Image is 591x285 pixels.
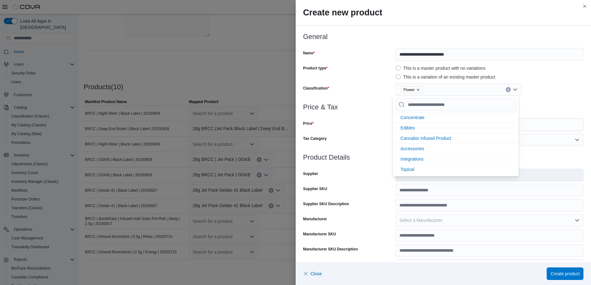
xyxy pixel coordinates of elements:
[401,86,423,93] span: Flower
[581,3,588,10] button: Close this dialog
[303,8,584,18] h2: Create new product
[303,171,318,176] label: Supplier
[303,267,322,280] button: Close
[400,136,451,141] span: Cannabis Infused Product
[303,51,315,56] label: Name
[547,267,583,280] button: Create product
[311,271,322,277] span: Close
[303,201,349,206] label: Supplier SKU Description
[400,125,415,130] span: Edibles
[303,86,329,91] label: Classification
[400,146,424,151] span: Accessories
[416,88,420,92] button: Remove Flower from selection in this group
[404,87,415,93] span: Flower
[396,214,583,227] button: Select a Manufacturer
[303,103,584,111] h3: Price & Tax
[303,136,327,141] label: Tax Category
[396,64,485,72] label: This is a master product with no variations
[303,247,358,252] label: Manufacturer SKU Description
[303,121,314,126] label: Price
[400,115,424,120] span: Concentrate
[303,232,336,237] label: Manufacturer SKU
[550,271,580,277] span: Create product
[395,98,516,111] input: Chip List selector
[303,66,328,71] label: Product type
[303,216,327,222] label: Manufacturer
[506,87,511,92] button: Clear input
[303,33,584,41] h3: General
[303,154,584,161] h3: Product Details
[400,167,414,172] span: Topical
[396,259,583,272] button: Each
[303,186,327,191] label: Supplier SKU
[399,218,443,223] span: Select a Manufacturer
[400,156,423,162] span: Integrations
[396,73,495,81] label: This is a variation of an existing master product
[303,262,332,267] label: Unit of Measure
